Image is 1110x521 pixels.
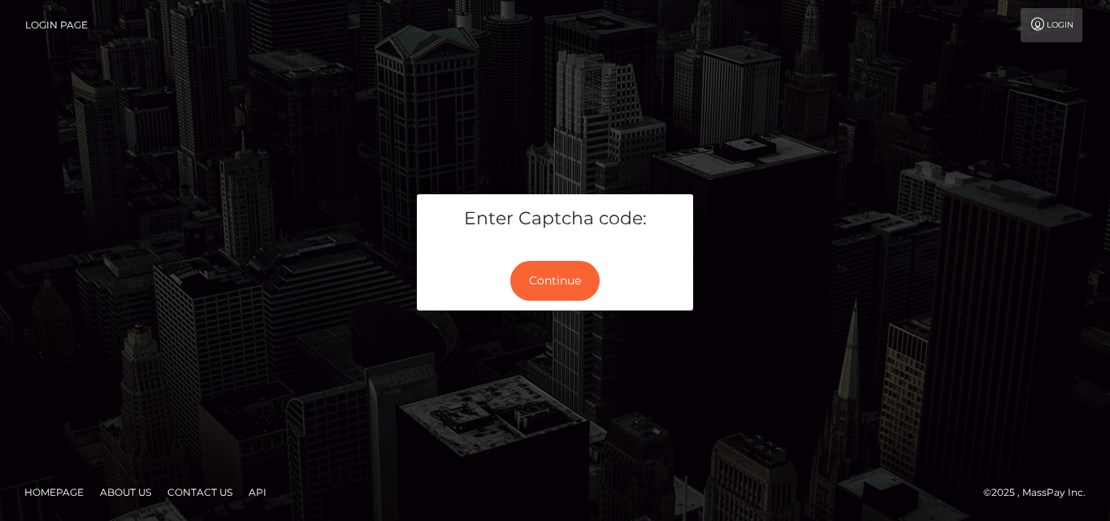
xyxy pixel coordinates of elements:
a: API [242,480,273,505]
div: © 2025 , MassPay Inc. [983,484,1098,501]
a: About Us [93,480,158,505]
h5: Enter Captcha code: [429,206,681,232]
a: Homepage [18,480,90,505]
button: Continue [510,261,600,301]
a: Contact Us [161,480,239,505]
a: Login Page [25,8,88,42]
a: Login [1021,8,1082,42]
